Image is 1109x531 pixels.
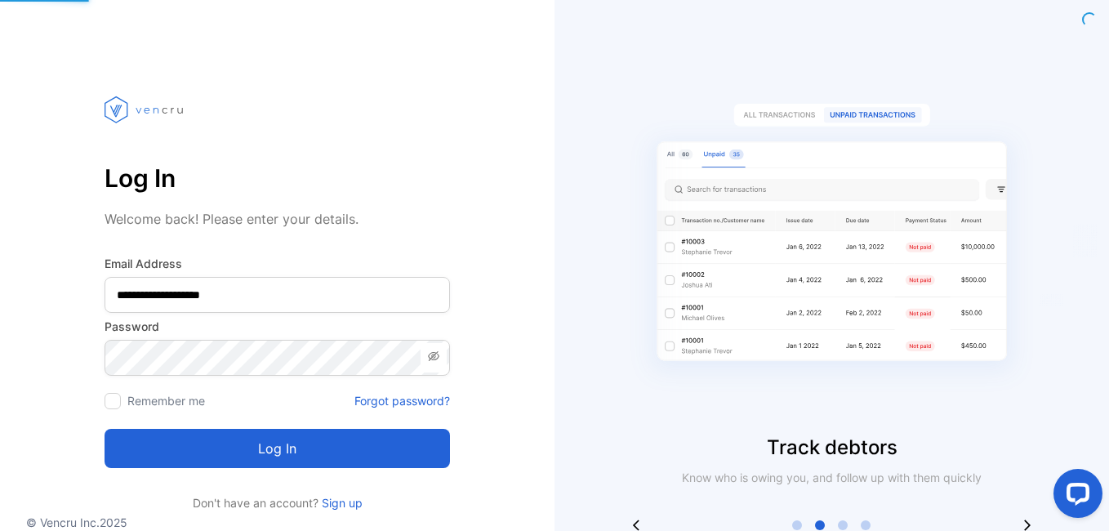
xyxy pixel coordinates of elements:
p: Welcome back! Please enter your details. [105,209,450,229]
a: Forgot password? [354,392,450,409]
label: Password [105,318,450,335]
a: Sign up [318,496,363,510]
p: Know who is owing you, and follow up with them quickly [675,469,989,486]
iframe: LiveChat chat widget [1040,462,1109,531]
p: Don't have an account? [105,494,450,511]
label: Email Address [105,255,450,272]
p: Log In [105,158,450,198]
button: Log in [105,429,450,468]
img: vencru logo [105,65,186,154]
img: slider image [628,65,1036,433]
p: Track debtors [554,433,1109,462]
label: Remember me [127,394,205,408]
